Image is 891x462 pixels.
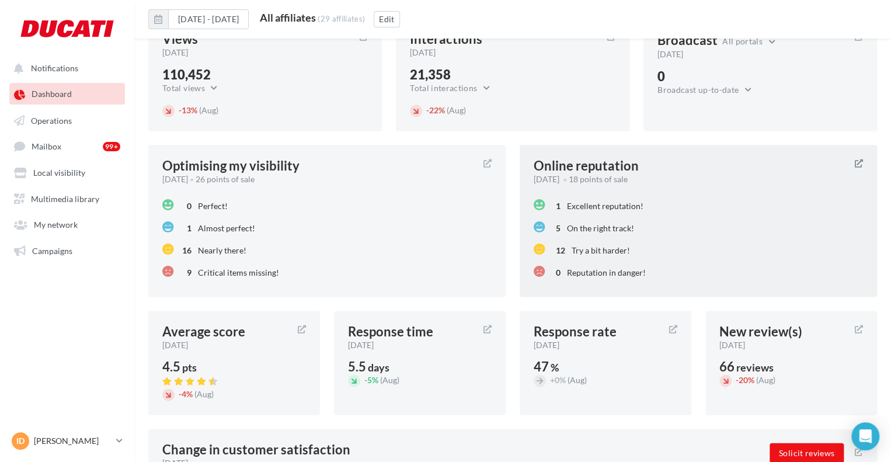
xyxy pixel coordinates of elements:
div: 99+ [103,142,120,151]
div: (29 affiliates) [318,14,365,23]
span: 22% [426,105,445,114]
div: New review(s) [719,325,802,338]
div: 0 [657,70,863,82]
span: Broadcast [657,34,718,47]
span: - [736,374,739,384]
span: + [550,374,555,384]
div: Open Intercom Messenger [851,422,879,450]
a: Campaigns [7,239,127,260]
span: Mailbox [32,141,61,151]
span: Operations [31,115,72,125]
div: 21,358 [410,68,615,81]
a: Local visibility [7,161,127,182]
button: Broadcast up-to-date [657,82,757,96]
a: Multimedia library [7,187,127,209]
span: 12 [556,245,565,255]
span: 5 [556,223,561,232]
a: Operations [7,109,127,130]
span: - [179,388,182,398]
div: 0 [180,200,192,211]
span: [DATE] [534,173,559,185]
span: Try a bit harder! [572,245,630,255]
div: Interactions [410,33,482,46]
span: 0% [550,374,566,384]
a: Dashboard [7,83,127,104]
span: % [551,360,559,373]
button: [DATE] - [DATE] [148,9,249,29]
span: 1 [556,200,561,210]
span: [DATE] [348,339,374,350]
span: reviews [736,360,774,373]
span: Almost perfect! [198,223,255,232]
span: Multimedia library [31,193,99,203]
div: 110,452 [162,68,368,81]
div: Optimising my visibility [162,159,300,172]
span: Nearly there! [198,245,246,255]
span: - [179,105,182,114]
span: 66 [719,358,735,374]
span: (Aug) [447,105,466,114]
span: pts [182,360,197,373]
span: (Aug) [756,374,775,384]
div: 1 [180,222,192,234]
span: Local visibility [33,168,85,178]
button: All portals [722,34,781,48]
span: [DATE] [410,47,436,58]
span: Excellent reputation! [567,200,643,210]
a: Mailbox 99+ [7,135,127,157]
div: All affiliates [260,12,316,23]
span: 20% [736,374,754,384]
span: 4.5 [162,358,180,374]
span: Critical items missing! [198,267,279,277]
span: Perfect! [198,200,228,210]
span: My network [34,220,78,230]
span: (Aug) [568,374,587,384]
div: Average score [162,325,245,338]
span: 5.5 [348,358,366,374]
span: 5% [364,374,378,384]
div: [DATE] 26 points of sale [162,173,474,185]
span: (Aug) [199,105,218,114]
div: 16 [180,244,192,256]
span: Notifications [31,63,78,73]
div: Response time [348,325,433,338]
a: My network [7,213,127,234]
span: Reputation in danger! [567,267,646,277]
span: 13% [179,105,197,114]
span: (Aug) [380,374,399,384]
span: [DATE] [534,339,559,350]
span: Dashboard [32,89,72,99]
button: Total views [162,81,224,95]
span: 0 [556,267,561,277]
button: Edit [374,11,399,27]
span: 4% [179,388,193,398]
button: Notifications [7,57,123,78]
div: Views [162,33,198,46]
span: - [426,105,429,114]
span: ID [16,435,25,447]
button: [DATE] - [DATE] [168,9,249,29]
span: - [364,374,367,384]
div: Online reputation [534,159,639,172]
span: [DATE] [162,47,188,58]
div: Change in customer satisfaction [162,443,350,456]
span: 47 [534,358,549,374]
span: [DATE] [162,339,188,350]
a: ID [PERSON_NAME] [9,430,125,452]
span: [DATE] [719,339,745,350]
span: (Aug) [194,388,214,398]
p: [DATE] [657,48,845,60]
button: Total interactions [410,81,496,95]
span: days [368,360,389,373]
p: [PERSON_NAME] [34,435,112,447]
span: On the right track! [567,223,634,232]
div: Response rate [534,325,617,338]
span: Campaigns [32,245,72,255]
div: 9 [180,266,192,278]
div: 18 points of sale [534,173,845,185]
